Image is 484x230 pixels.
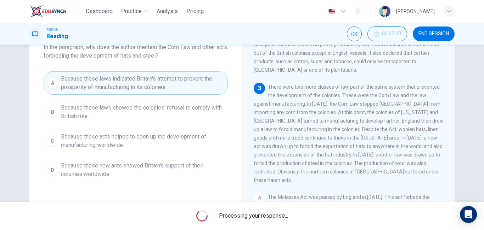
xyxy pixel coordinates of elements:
button: Dashboard [83,5,116,18]
div: A [47,77,58,89]
button: Practice [118,5,151,18]
span: The Molasses Act was passed by England in [DATE]. This act forbade the importation of molasses an... [254,194,442,225]
span: Because these new acts showed Britain's support of their colonies worldwide [61,161,225,178]
button: Pricing [184,5,207,18]
span: 00:07:20 [382,31,401,37]
span: Dashboard [86,7,113,16]
span: END SESSION [418,31,449,37]
button: DBecause these new acts showed Britain's support of their colonies worldwide [44,158,228,182]
span: There were two more classes of law part of the same system that prevented the development of the ... [254,84,444,183]
button: CBecause these acts helped to open up the development of manufacturing worldwide [44,129,228,153]
span: Pricing [186,7,204,16]
button: 00:07:20 [367,26,407,41]
span: Because these laws indicated Britain's attempt to prevent the prosperity of manufacturing in its ... [61,75,225,92]
div: [PERSON_NAME] [396,7,435,16]
div: 4 [254,193,265,204]
button: Analysis [154,5,181,18]
span: Because these laws showed the colonies' refusal to comply with British rule [61,104,225,120]
img: EduSynch logo [29,4,67,18]
span: Processing your response... [219,212,288,220]
div: Hide [367,26,407,41]
button: ABecause these laws indicated Britain's attempt to prevent the prosperity of manufacturing in its... [44,71,228,95]
span: Analysis [157,7,178,16]
div: D [47,164,58,176]
a: EduSynch logo [29,4,83,18]
h1: Reading [46,32,68,41]
span: In the paragraph, why does the author mention the Corn Law and other acts forbidding the developm... [44,43,228,60]
div: B [47,106,58,118]
button: END SESSION [413,26,455,41]
div: Mute [347,26,362,41]
span: Practice [121,7,142,16]
span: TOEFL® [46,27,58,32]
img: Profile picture [379,6,390,17]
div: 3 [254,83,265,94]
div: C [47,135,58,147]
img: en [327,9,336,14]
span: Because these acts helped to open up the development of manufacturing worldwide [61,132,225,149]
button: BBecause these laws showed the colonies' refusal to comply with British rule [44,100,228,124]
div: Open Intercom Messenger [460,206,477,223]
